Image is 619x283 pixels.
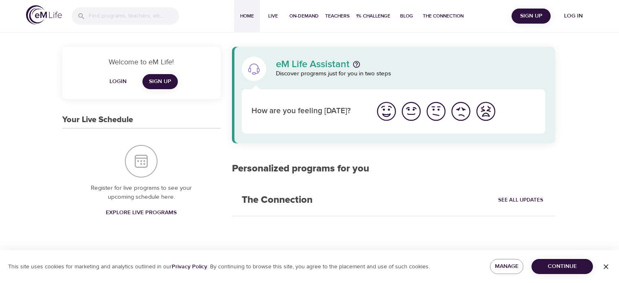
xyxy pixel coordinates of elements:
[532,259,593,274] button: Continue
[557,11,590,21] span: Log in
[356,12,390,20] span: 1% Challenge
[538,261,586,272] span: Continue
[397,12,416,20] span: Blog
[554,9,593,24] button: Log in
[450,100,472,123] img: bad
[400,100,422,123] img: good
[498,195,543,205] span: See All Updates
[512,9,551,24] button: Sign Up
[374,99,399,124] button: I'm feeling great
[108,77,128,87] span: Login
[448,99,473,124] button: I'm feeling bad
[142,74,178,89] a: Sign Up
[72,57,211,68] p: Welcome to eM Life!
[149,77,171,87] span: Sign Up
[26,5,62,24] img: logo
[490,259,524,274] button: Manage
[276,59,350,69] p: eM Life Assistant
[62,115,133,125] h3: Your Live Schedule
[125,145,157,178] img: Your Live Schedule
[325,12,350,20] span: Teachers
[289,12,319,20] span: On-Demand
[424,99,448,124] button: I'm feeling ok
[425,100,447,123] img: ok
[79,184,204,202] p: Register for live programs to see your upcoming schedule here.
[232,184,322,216] h2: The Connection
[497,261,517,272] span: Manage
[475,100,497,123] img: worst
[473,99,498,124] button: I'm feeling worst
[252,105,364,117] p: How are you feeling [DATE]?
[106,208,177,218] span: Explore Live Programs
[496,194,545,206] a: See All Updates
[232,163,556,175] h2: Personalized programs for you
[263,12,283,20] span: Live
[515,11,547,21] span: Sign Up
[276,69,546,79] p: Discover programs just for you in two steps
[103,205,180,220] a: Explore Live Programs
[237,12,257,20] span: Home
[89,7,179,25] input: Find programs, teachers, etc...
[105,74,131,89] button: Login
[423,12,464,20] span: The Connection
[399,99,424,124] button: I'm feeling good
[375,100,398,123] img: great
[172,263,207,270] a: Privacy Policy
[247,62,260,75] img: eM Life Assistant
